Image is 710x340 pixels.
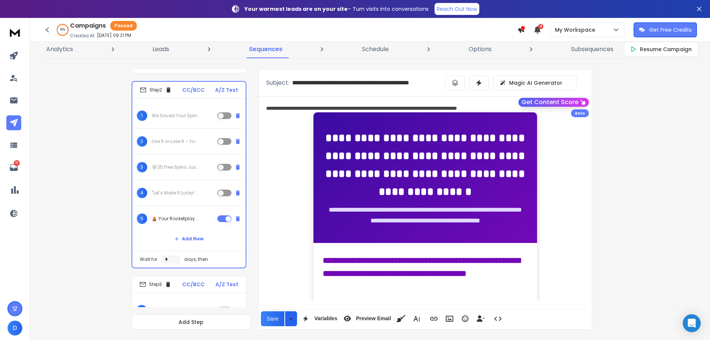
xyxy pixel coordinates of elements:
[624,42,698,57] button: Resume Campaign
[139,281,171,288] div: Step 3
[215,86,238,94] p: A/Z Test
[137,213,147,224] span: 5
[567,40,618,58] a: Subsequences
[215,281,239,288] p: A/Z Test
[244,5,429,13] p: – Turn visits into conversations
[152,138,199,144] p: Use It or Lose It – Your FS Await
[244,5,348,13] strong: Your warmest leads are on your site
[435,3,479,15] a: Reach Out Now
[137,110,147,121] span: 1
[6,160,21,175] a: 10
[140,87,172,93] div: Step 2
[474,311,488,326] button: Insert Unsubscribe Link
[132,315,251,330] button: Add Step
[354,315,392,322] span: Preview Email
[14,160,20,166] p: 10
[437,5,477,13] p: Reach Out Now
[634,22,697,37] button: Get Free Credits
[313,315,339,322] span: Variables
[136,305,147,315] span: 1
[299,311,339,326] button: Variables
[468,45,492,54] p: Options
[244,40,287,58] a: Sequences
[46,45,73,54] p: Analytics
[555,26,598,34] p: My Workspace
[152,190,199,196] p: "Let’s Make It Lucky! 25 Free Spins Just for You 🌕"
[261,311,285,326] button: Save
[140,256,157,262] p: Wait for
[491,311,505,326] button: Code View
[571,109,589,117] div: Beta
[357,40,393,58] a: Schedule
[394,311,408,326] button: Clean HTML
[509,79,562,87] p: Magic AI Generator
[427,311,441,326] button: Insert Link (Ctrl+K)
[538,24,543,29] span: 4
[266,78,289,87] p: Subject:
[60,28,65,32] p: 90 %
[7,321,22,336] button: D
[148,40,174,58] a: Leads
[152,113,199,119] p: We Saved Your Spins – But Not for Long!
[7,25,22,39] img: logo
[42,40,78,58] a: Analytics
[97,32,131,38] p: [DATE] 09:21 PM
[464,40,496,58] a: Options
[683,314,701,332] div: Open Intercom Messenger
[137,188,147,198] span: 4
[152,216,199,222] p: 🛕 Your Rocketplay Bonus Code: REELS20 – No Deposit Needed!
[649,26,692,34] p: Get Free Credits
[70,33,95,39] p: Created At:
[132,81,246,268] li: Step2CC/BCCA/Z Test1We Saved Your Spins – But Not for Long!2Use It or Lose It – Your FS Await3🐺25...
[458,311,472,326] button: Emoticons
[168,231,209,246] button: Add New
[518,98,589,107] button: Get Content Score
[137,162,147,172] span: 3
[410,311,424,326] button: More Text
[182,281,205,288] p: CC/BCC
[110,21,137,31] div: Paused
[442,311,457,326] button: Insert Image (Ctrl+P)
[152,164,199,170] p: 🐺25 Free Spins Just Dropped – Play [DEMOGRAPHIC_DATA] Wolf Moon Now
[137,136,147,147] span: 2
[152,45,169,54] p: Leads
[182,86,205,94] p: CC/BCC
[571,45,613,54] p: Subsequences
[362,45,389,54] p: Schedule
[493,75,577,90] button: Magic AI Generator
[184,256,208,262] p: days, then
[249,45,283,54] p: Sequences
[340,311,392,326] button: Preview Email
[70,21,106,30] h1: Campaigns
